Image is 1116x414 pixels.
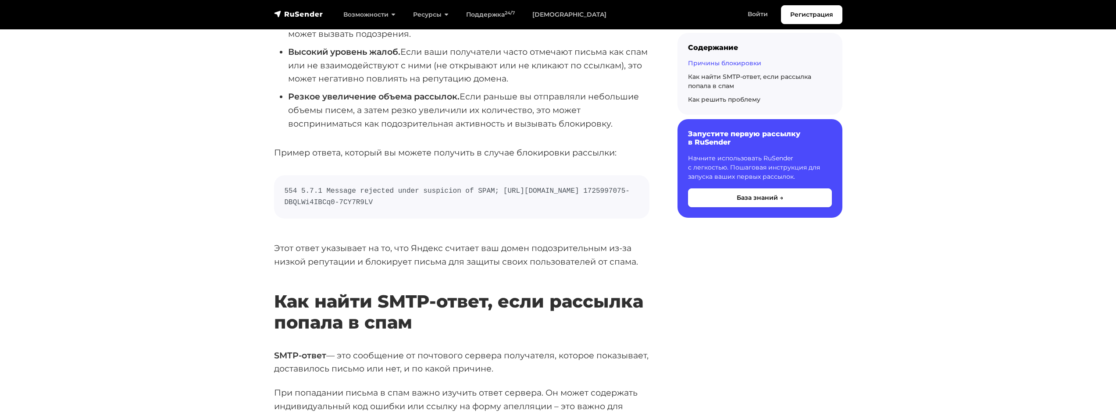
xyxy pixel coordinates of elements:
[335,6,404,24] a: Возможности
[677,119,842,217] a: Запустите первую рассылку в RuSender Начните использовать RuSender с легкостью. Пошаговая инструк...
[274,10,323,18] img: RuSender
[404,6,457,24] a: Ресурсы
[688,154,832,181] p: Начните использовать RuSender с легкостью. Пошаговая инструкция для запуска ваших первых рассылок.
[274,350,326,361] strong: SMTP-ответ
[274,265,649,333] h2: Как найти SMTP-ответ, если рассылка попала в спам
[688,96,760,103] a: Как решить проблему
[781,5,842,24] a: Регистрация
[274,146,649,159] p: Пример ответа, который вы можете получить в случае блокировки рассылки:
[274,349,649,375] p: — это сообщение от почтового сервера получателя, которое показывает, доставилось письмо или нет, ...
[739,5,777,23] a: Войти
[688,73,811,90] a: Как найти SMTP-ответ, если рассылка попала в спам
[285,186,639,208] code: 554 5.7.1 Message rejected under suspicion of SPAM; [URL][DOMAIN_NAME] 1725997075-DBQLWi4IBCq0-7C...
[274,241,649,268] p: Этот ответ указывает на то, что Яндекс считает ваш домен подозрительным из-за низкой репутации и ...
[688,188,832,207] button: База знаний →
[288,90,649,130] li: Если раньше вы отправляли небольшие объемы писем, а затем резко увеличили их количество, это може...
[457,6,524,24] a: Поддержка24/7
[288,45,649,85] li: Если ваши получатели часто отмечают письма как спам или не взаимодействуют с ними (не открывают и...
[524,6,615,24] a: [DEMOGRAPHIC_DATA]
[688,130,832,146] h6: Запустите первую рассылку в RuSender
[288,46,400,57] strong: Высокий уровень жалоб.
[688,43,832,52] div: Содержание
[688,59,761,67] a: Причины блокировки
[288,91,460,102] strong: Резкое увеличение объема рассылок.
[505,10,515,16] sup: 24/7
